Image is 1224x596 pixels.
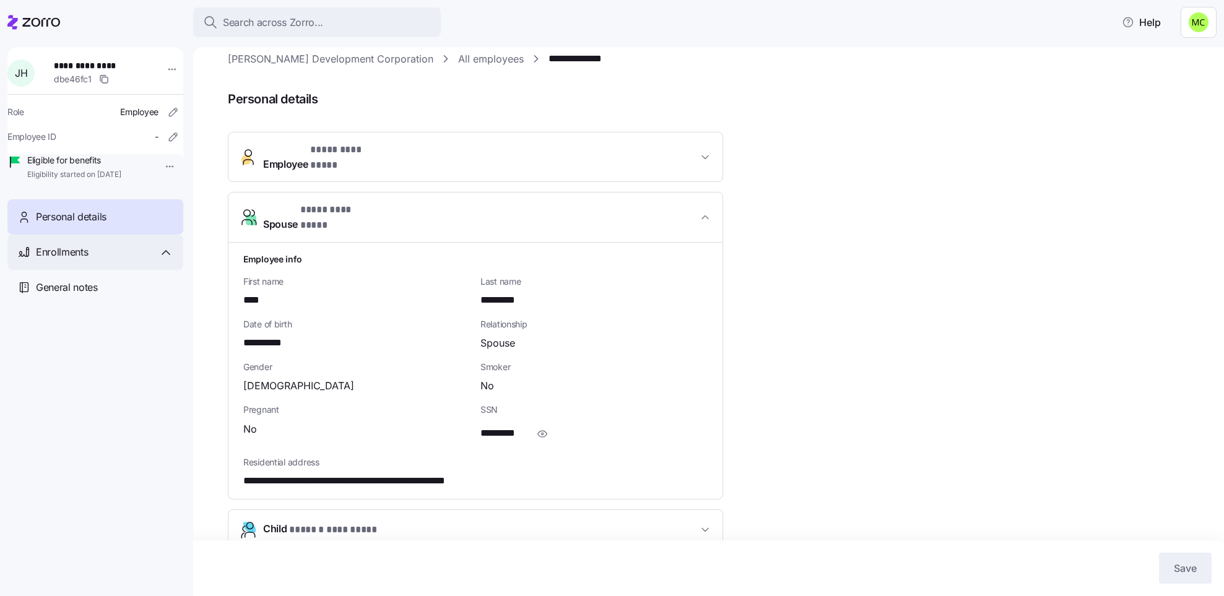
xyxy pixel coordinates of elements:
span: General notes [36,280,98,295]
span: Spouse [480,335,515,351]
span: J H [15,68,27,78]
span: - [155,131,158,143]
span: No [243,421,257,437]
span: Enrollments [36,244,88,260]
span: Gender [243,361,471,373]
span: Save [1174,561,1197,576]
span: Personal details [228,89,1207,110]
span: Employee [120,106,158,118]
span: Pregnant [243,404,471,416]
span: Residential address [243,456,708,469]
span: SSN [480,404,708,416]
button: Search across Zorro... [193,7,441,37]
h1: Employee info [243,253,708,266]
span: Smoker [480,361,708,373]
span: Role [7,106,24,118]
span: Employee ID [7,131,56,143]
span: Spouse [263,202,377,232]
span: Employee [263,142,386,172]
span: Child [263,521,379,538]
span: Help [1122,15,1161,30]
span: First name [243,275,471,288]
button: Help [1112,10,1171,35]
span: dbe46fc1 [54,73,92,85]
span: Eligibility started on [DATE] [27,170,121,180]
button: Save [1159,553,1212,584]
span: Personal details [36,209,106,225]
span: Relationship [480,318,708,330]
span: Date of birth [243,318,471,330]
span: No [480,378,494,394]
a: [PERSON_NAME] Development Corporation [228,51,433,67]
span: Eligible for benefits [27,154,121,166]
span: [DEMOGRAPHIC_DATA] [243,378,354,394]
span: Search across Zorro... [223,15,323,30]
img: fb6fbd1e9160ef83da3948286d18e3ea [1189,12,1209,32]
span: Last name [480,275,708,288]
a: All employees [458,51,524,67]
